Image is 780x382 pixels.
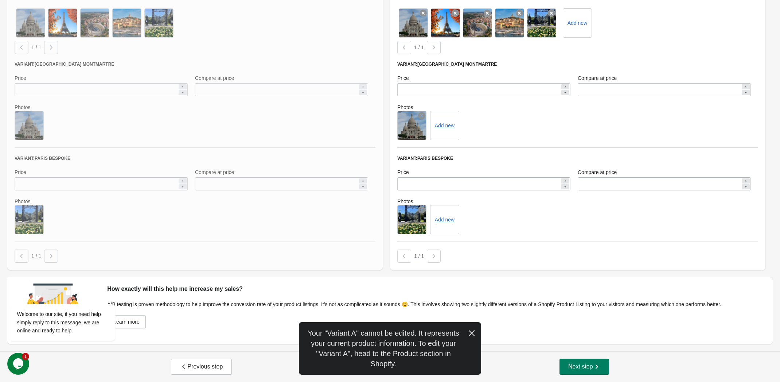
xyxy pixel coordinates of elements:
button: Next step [559,359,609,375]
div: How exactly will this help me increase my sales? [107,285,765,293]
div: A/B testing is proven methodology to help improve the conversion rate of your product listings. I... [107,301,765,308]
iframe: chat widget [7,353,31,375]
label: Compare at price [578,169,617,176]
label: Price [397,74,409,82]
div: Your "Variant A" cannot be edited. It represents your current product information. To edit your "... [299,322,481,375]
button: Add new [435,123,455,128]
span: 1 / 1 [414,45,424,50]
label: Price [397,169,409,176]
span: 1 / 1 [414,253,424,259]
label: Compare at price [578,74,617,82]
label: Photos [397,104,758,111]
span: Previous step [180,363,223,370]
button: Add new [435,217,455,223]
button: Previous step [171,359,232,375]
label: Add new [568,19,587,27]
div: Variant: [GEOGRAPHIC_DATA] Montmartre [397,61,758,67]
span: 1 / 1 [31,45,41,50]
div: Variant: Paris Bespoke [397,155,758,161]
iframe: chat widget [7,238,139,349]
span: Next step [568,363,600,370]
span: Learn more [113,319,140,325]
label: Photos [397,198,758,205]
